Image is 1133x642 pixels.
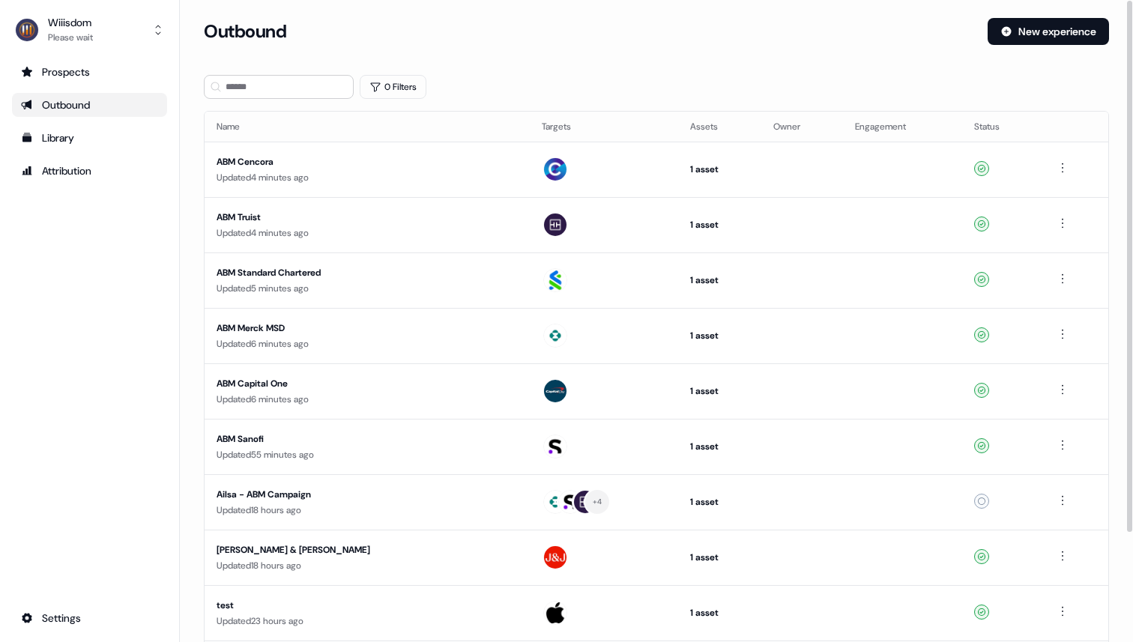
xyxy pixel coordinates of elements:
div: Updated 23 hours ago [217,614,518,629]
div: ABM Truist [217,210,500,225]
div: Updated 6 minutes ago [217,392,518,407]
th: Assets [678,112,762,142]
div: Please wait [48,30,93,45]
div: Updated 4 minutes ago [217,225,518,240]
th: Targets [530,112,678,142]
div: 1 asset [690,384,750,399]
div: 1 asset [690,550,750,565]
button: New experience [988,18,1109,45]
div: Outbound [21,97,158,112]
a: Go to templates [12,126,167,150]
div: Prospects [21,64,158,79]
div: ABM Merck MSD [217,321,500,336]
div: Library [21,130,158,145]
div: ABM Capital One [217,376,500,391]
button: 0 Filters [360,75,426,99]
div: ABM Sanofi [217,431,500,446]
div: Updated 18 hours ago [217,503,518,518]
th: Status [962,112,1041,142]
div: ABM Cencora [217,154,500,169]
a: Go to outbound experience [12,93,167,117]
div: [PERSON_NAME] & [PERSON_NAME] [217,542,500,557]
div: 1 asset [690,439,750,454]
div: 1 asset [690,494,750,509]
div: Updated 18 hours ago [217,558,518,573]
div: Updated 4 minutes ago [217,170,518,185]
th: Engagement [843,112,963,142]
div: 1 asset [690,328,750,343]
div: 1 asset [690,273,750,288]
div: + 4 [593,495,602,509]
div: Updated 55 minutes ago [217,447,518,462]
div: 1 asset [690,605,750,620]
div: Settings [21,611,158,626]
a: Go to attribution [12,159,167,183]
h3: Outbound [204,20,286,43]
div: Wiiisdom [48,15,93,30]
th: Owner [761,112,842,142]
button: WiiisdomPlease wait [12,12,167,48]
a: Go to integrations [12,606,167,630]
div: Updated 6 minutes ago [217,336,518,351]
div: Ailsa - ABM Campaign [217,487,500,502]
div: Updated 5 minutes ago [217,281,518,296]
a: Go to prospects [12,60,167,84]
div: 1 asset [690,217,750,232]
div: Attribution [21,163,158,178]
div: 1 asset [690,162,750,177]
div: ABM Standard Chartered [217,265,500,280]
div: test [217,598,500,613]
th: Name [205,112,530,142]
